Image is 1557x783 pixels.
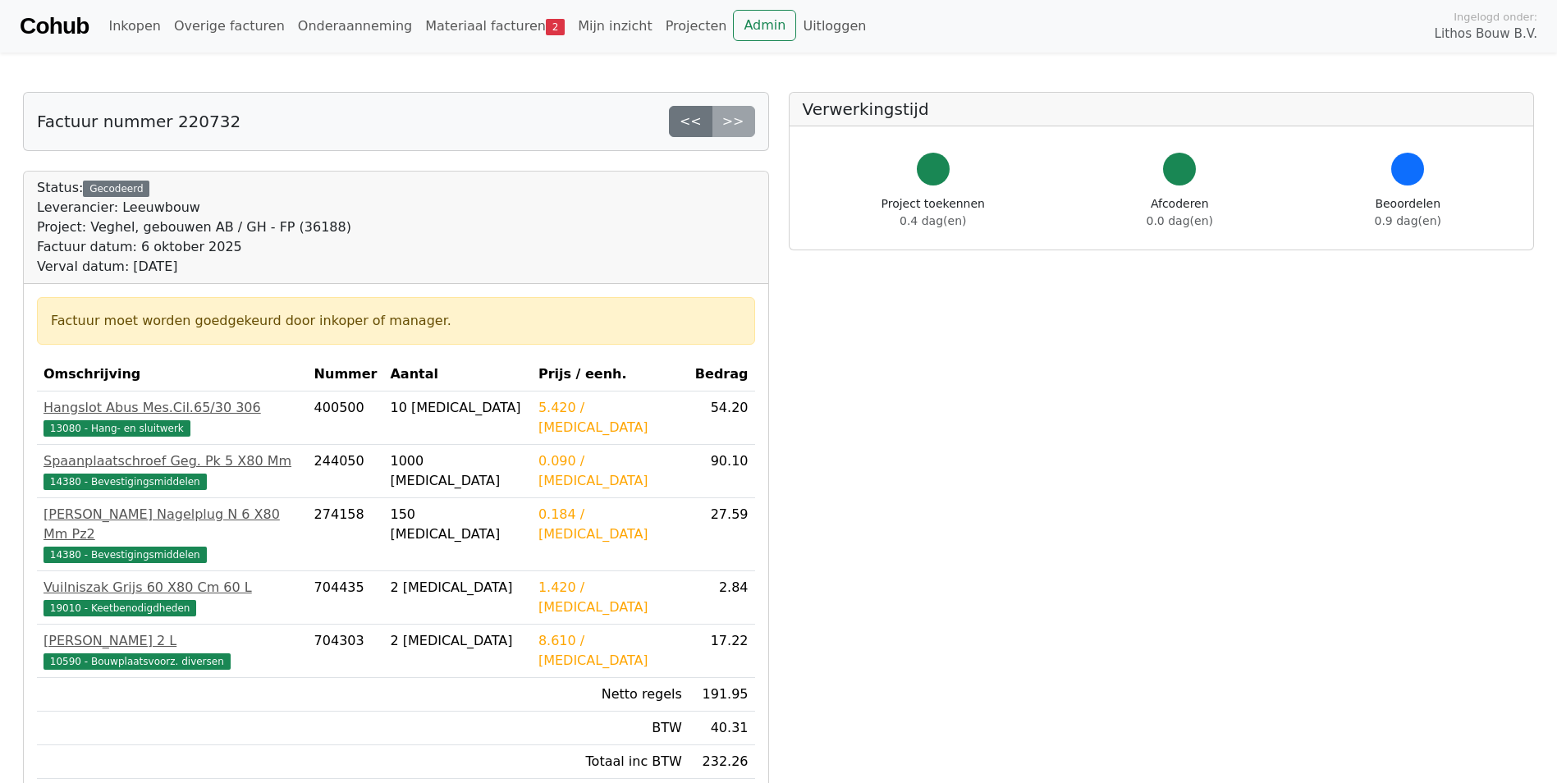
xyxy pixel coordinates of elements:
[689,712,755,745] td: 40.31
[308,358,384,391] th: Nummer
[308,625,384,678] td: 704303
[44,474,207,490] span: 14380 - Bevestigingsmiddelen
[44,420,190,437] span: 13080 - Hang- en sluitwerk
[689,625,755,678] td: 17.22
[37,112,240,131] h5: Factuur nummer 220732
[44,600,196,616] span: 19010 - Keetbenodigdheden
[44,631,301,651] div: [PERSON_NAME] 2 L
[659,10,734,43] a: Projecten
[44,451,301,471] div: Spaanplaatschroef Geg. Pk 5 X80 Mm
[796,10,872,43] a: Uitloggen
[167,10,291,43] a: Overige facturen
[390,578,524,598] div: 2 [MEDICAL_DATA]
[538,505,682,544] div: 0.184 / [MEDICAL_DATA]
[689,445,755,498] td: 90.10
[882,195,985,230] div: Project toekennen
[689,498,755,571] td: 27.59
[1435,25,1537,43] span: Lithos Bouw B.V.
[669,106,712,137] a: <<
[900,214,966,227] span: 0.4 dag(en)
[44,578,301,598] div: Vuilniszak Grijs 60 X80 Cm 60 L
[1375,195,1441,230] div: Beoordelen
[308,571,384,625] td: 704435
[37,198,351,217] div: Leverancier: Leeuwbouw
[390,398,524,418] div: 10 [MEDICAL_DATA]
[733,10,796,41] a: Admin
[546,19,565,35] span: 2
[44,631,301,671] a: [PERSON_NAME] 2 L10590 - Bouwplaatsvoorz. diversen
[689,358,755,391] th: Bedrag
[44,653,231,670] span: 10590 - Bouwplaatsvoorz. diversen
[20,7,89,46] a: Cohub
[291,10,419,43] a: Onderaanneming
[37,358,308,391] th: Omschrijving
[532,678,689,712] td: Netto regels
[419,10,571,43] a: Materiaal facturen2
[538,578,682,617] div: 1.420 / [MEDICAL_DATA]
[51,311,741,331] div: Factuur moet worden goedgekeurd door inkoper of manager.
[1375,214,1441,227] span: 0.9 dag(en)
[44,451,301,491] a: Spaanplaatschroef Geg. Pk 5 X80 Mm14380 - Bevestigingsmiddelen
[37,178,351,277] div: Status:
[308,445,384,498] td: 244050
[571,10,659,43] a: Mijn inzicht
[37,257,351,277] div: Verval datum: [DATE]
[308,498,384,571] td: 274158
[1454,9,1537,25] span: Ingelogd onder:
[37,217,351,237] div: Project: Veghel, gebouwen AB / GH - FP (36188)
[44,505,301,564] a: [PERSON_NAME] Nagelplug N 6 X80 Mm Pz214380 - Bevestigingsmiddelen
[44,398,301,418] div: Hangslot Abus Mes.Cil.65/30 306
[44,578,301,617] a: Vuilniszak Grijs 60 X80 Cm 60 L19010 - Keetbenodigdheden
[37,237,351,257] div: Factuur datum: 6 oktober 2025
[532,745,689,779] td: Totaal inc BTW
[532,358,689,391] th: Prijs / eenh.
[689,678,755,712] td: 191.95
[83,181,149,197] div: Gecodeerd
[383,358,531,391] th: Aantal
[102,10,167,43] a: Inkopen
[308,391,384,445] td: 400500
[390,451,524,491] div: 1000 [MEDICAL_DATA]
[1147,195,1213,230] div: Afcoderen
[44,547,207,563] span: 14380 - Bevestigingsmiddelen
[803,99,1521,119] h5: Verwerkingstijd
[44,505,301,544] div: [PERSON_NAME] Nagelplug N 6 X80 Mm Pz2
[390,631,524,651] div: 2 [MEDICAL_DATA]
[44,398,301,437] a: Hangslot Abus Mes.Cil.65/30 30613080 - Hang- en sluitwerk
[689,745,755,779] td: 232.26
[532,712,689,745] td: BTW
[538,451,682,491] div: 0.090 / [MEDICAL_DATA]
[538,631,682,671] div: 8.610 / [MEDICAL_DATA]
[538,398,682,437] div: 5.420 / [MEDICAL_DATA]
[689,571,755,625] td: 2.84
[390,505,524,544] div: 150 [MEDICAL_DATA]
[1147,214,1213,227] span: 0.0 dag(en)
[689,391,755,445] td: 54.20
